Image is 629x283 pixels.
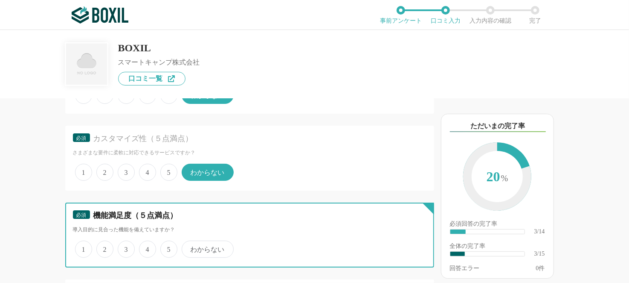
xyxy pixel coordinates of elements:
div: 導入目的に見合った機能を備えていますか？ [73,226,426,233]
div: カスタマイズ性（５点満点） [93,133,412,144]
div: BOXIL [118,43,200,53]
img: ボクシルSaaS_ロゴ [72,6,128,24]
span: 5 [160,241,177,258]
li: 事前アンケート [379,6,423,24]
span: 口コミ一覧 [129,75,163,82]
span: 4 [139,241,156,258]
span: わからない [182,87,234,104]
div: 件 [536,265,545,271]
div: さまざまな要件に柔軟に対応できるサービスですか？ [73,149,426,156]
span: 1 [75,241,92,258]
div: 3/14 [534,229,545,235]
li: 完了 [513,6,558,24]
div: ただいまの完了率 [450,121,546,132]
div: 必須回答の完了率 [450,221,545,229]
span: 0 [536,265,539,271]
span: 1 [75,164,92,181]
div: ​ [450,252,465,256]
span: 必須 [76,212,87,218]
span: わからない [182,164,234,181]
span: 3 [118,241,135,258]
div: 全体の完了率 [450,243,545,251]
span: 4 [139,164,156,181]
span: 3 [118,164,135,181]
div: 回答エラー [450,265,480,271]
span: 必須 [76,135,87,141]
a: 口コミ一覧 [118,72,186,85]
span: 2 [96,241,113,258]
span: 20 [472,151,523,204]
div: 機能満足度（５点満点） [93,210,412,221]
div: ​ [450,230,466,234]
div: 3/15 [534,251,545,257]
div: スマートキャンプ株式会社 [118,59,200,66]
span: 5 [160,164,177,181]
span: % [501,174,508,183]
span: 2 [96,164,113,181]
li: 入力内容の確認 [468,6,513,24]
li: 口コミ入力 [423,6,468,24]
span: わからない [182,241,234,258]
